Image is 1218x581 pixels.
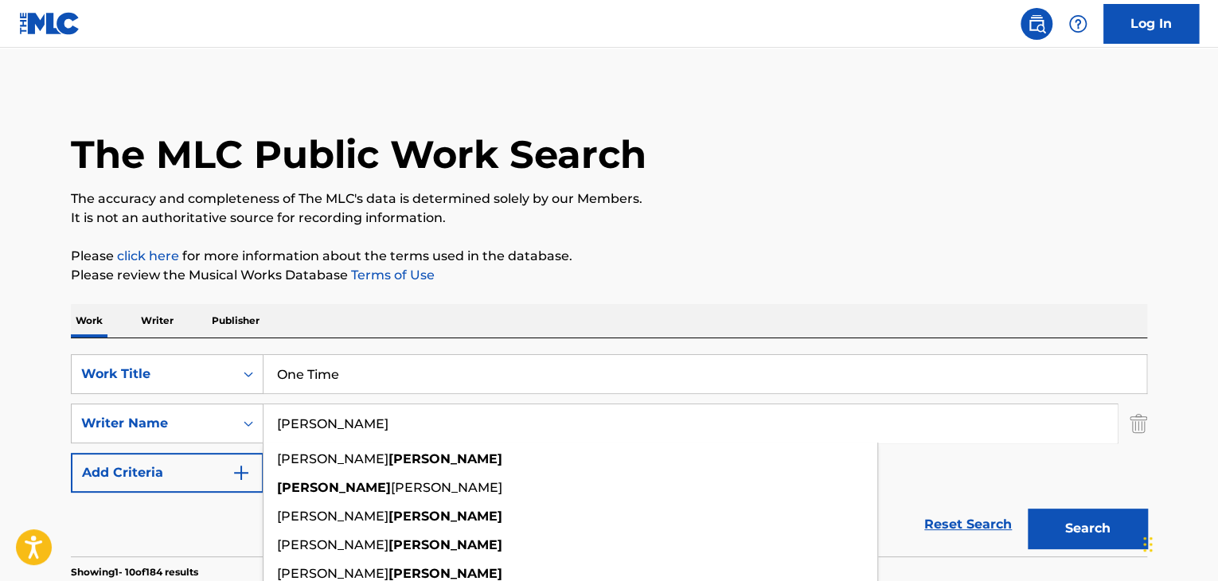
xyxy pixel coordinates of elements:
[1028,509,1147,548] button: Search
[1103,4,1199,44] a: Log In
[19,12,80,35] img: MLC Logo
[916,507,1020,542] a: Reset Search
[232,463,251,482] img: 9d2ae6d4665cec9f34b9.svg
[348,267,435,283] a: Terms of Use
[277,451,388,466] span: [PERSON_NAME]
[71,247,1147,266] p: Please for more information about the terms used in the database.
[71,304,107,337] p: Work
[388,566,502,581] strong: [PERSON_NAME]
[117,248,179,263] a: click here
[388,537,502,552] strong: [PERSON_NAME]
[81,414,224,433] div: Writer Name
[277,566,388,581] span: [PERSON_NAME]
[388,451,502,466] strong: [PERSON_NAME]
[136,304,178,337] p: Writer
[1143,521,1153,568] div: Drag
[277,509,388,524] span: [PERSON_NAME]
[71,453,264,493] button: Add Criteria
[277,537,388,552] span: [PERSON_NAME]
[71,565,198,579] p: Showing 1 - 10 of 184 results
[71,266,1147,285] p: Please review the Musical Works Database
[71,354,1147,556] form: Search Form
[1068,14,1087,33] img: help
[1130,404,1147,443] img: Delete Criterion
[1062,8,1094,40] div: Help
[71,131,646,178] h1: The MLC Public Work Search
[1138,505,1218,581] iframe: Chat Widget
[1027,14,1046,33] img: search
[391,480,502,495] span: [PERSON_NAME]
[1021,8,1052,40] a: Public Search
[71,209,1147,228] p: It is not an authoritative source for recording information.
[207,304,264,337] p: Publisher
[81,365,224,384] div: Work Title
[71,189,1147,209] p: The accuracy and completeness of The MLC's data is determined solely by our Members.
[388,509,502,524] strong: [PERSON_NAME]
[277,480,391,495] strong: [PERSON_NAME]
